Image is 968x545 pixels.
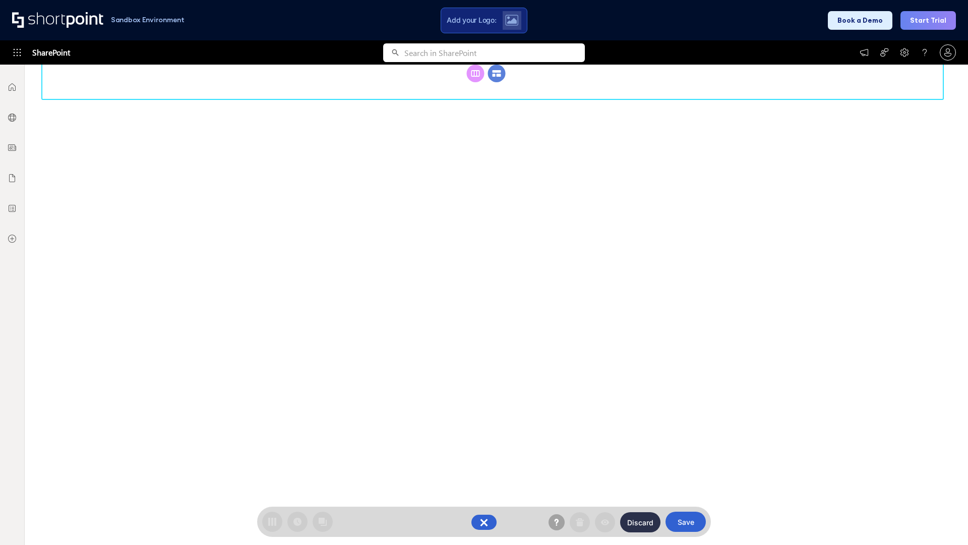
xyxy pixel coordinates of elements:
span: Add your Logo: [447,16,496,25]
input: Search in SharePoint [404,43,585,62]
button: Book a Demo [828,11,892,30]
h1: Sandbox Environment [111,17,185,23]
span: SharePoint [32,40,70,65]
iframe: Chat Widget [918,497,968,545]
img: Upload logo [505,15,518,26]
button: Discard [620,512,660,532]
button: Save [665,512,706,532]
button: Start Trial [900,11,956,30]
